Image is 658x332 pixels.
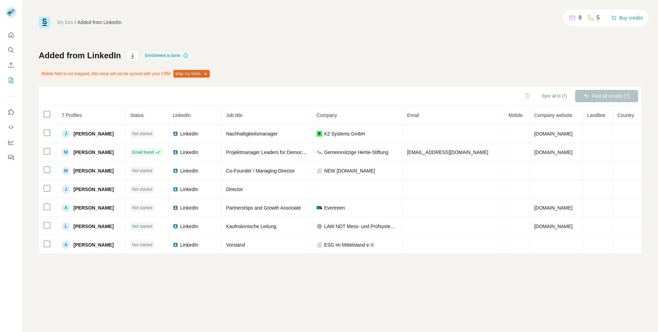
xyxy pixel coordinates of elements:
button: Sync all to (7) [537,91,572,101]
button: Feedback [5,151,16,164]
span: Partnerships and Growth Associate [226,205,301,211]
img: Surfe Logo [39,16,50,28]
div: Mobile field is not mapped, this value will not be synced with your CRM [39,68,211,80]
span: Sync all to (7) [542,93,567,99]
button: Buy credits [611,13,643,23]
span: [DOMAIN_NAME] [534,224,573,229]
span: Email [407,112,419,118]
img: LinkedIn logo [173,131,178,137]
div: A [62,241,70,249]
span: LinkedIn [180,130,198,137]
img: LinkedIn logo [173,150,178,155]
span: K2 Systems GmbH [324,130,365,137]
span: [DOMAIN_NAME] [534,205,573,211]
span: LinkedIn [173,112,191,118]
span: ESG im Mittelstand e.V. [324,241,375,248]
span: LinkedIn [180,167,198,174]
span: LinkedIn [180,149,198,156]
button: Dashboard [5,136,16,149]
span: LinkedIn [180,186,198,193]
a: My lists [57,20,73,25]
p: 9 [578,14,582,22]
span: Kaufmännische Leitung [226,224,276,229]
button: My lists [5,74,16,86]
div: L [62,222,70,230]
span: Gemeinnützige Hertie-Stiftung [324,149,389,156]
span: Mobile [509,112,523,118]
span: Not started [132,205,153,211]
div: Enrichment is done [143,51,191,60]
span: Not started [132,168,153,174]
span: Company website [534,112,572,118]
span: Company [317,112,337,118]
span: Status [130,112,144,118]
button: Search [5,44,16,56]
div: M [62,167,70,175]
button: Quick start [5,29,16,41]
span: Director [226,187,243,192]
button: Use Surfe on LinkedIn [5,106,16,118]
span: Co-Founder / Managing Director [226,168,295,174]
span: [PERSON_NAME] [73,130,113,137]
span: [PERSON_NAME] [73,223,113,230]
span: LinkedIn [180,204,198,211]
span: Not started [132,242,153,248]
span: Job title [226,112,243,118]
span: LAW NDT Mess- und Prüfsysteme GmbH [324,223,399,230]
span: [PERSON_NAME] [73,241,113,248]
span: [PERSON_NAME] [73,167,113,174]
span: Vorstand [226,242,245,248]
span: Projektmanager Leaders for Democracy [226,150,311,155]
img: LinkedIn logo [173,205,178,211]
img: company-logo [317,150,322,155]
span: Nachhaltigkeitsmanager [226,131,278,137]
span: [PERSON_NAME] [73,186,113,193]
p: 5 [597,14,600,22]
span: Not started [132,223,153,229]
span: [PERSON_NAME] [73,204,113,211]
div: J [62,130,70,138]
div: A [62,204,70,212]
span: LinkedIn [180,241,198,248]
button: Enrich CSV [5,59,16,71]
li: / [75,19,76,26]
span: [EMAIL_ADDRESS][DOMAIN_NAME] [407,150,488,155]
h1: Added from LinkedIn [39,50,121,61]
span: 7 Profiles [62,112,82,118]
img: company-logo [317,206,322,209]
div: Added from LinkedIn [77,19,122,26]
img: company-logo [317,224,322,229]
img: LinkedIn logo [173,242,178,248]
span: Evertreen [324,204,345,211]
span: [PERSON_NAME] [73,149,113,156]
span: [DOMAIN_NAME] [534,131,573,137]
img: LinkedIn logo [173,224,178,229]
img: company-logo [317,131,322,137]
span: Landline [587,112,605,118]
img: LinkedIn logo [173,187,178,192]
span: LinkedIn [180,223,198,230]
div: J [62,185,70,193]
span: Email found [132,149,154,155]
span: Not started [132,131,153,137]
span: NEW [DOMAIN_NAME] [324,167,375,174]
span: [DOMAIN_NAME] [534,150,573,155]
div: M [62,148,70,156]
button: Map my fields [173,70,210,78]
span: Not started [132,186,153,192]
span: Country [617,112,634,118]
button: Use Surfe API [5,121,16,133]
img: LinkedIn logo [173,168,178,174]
